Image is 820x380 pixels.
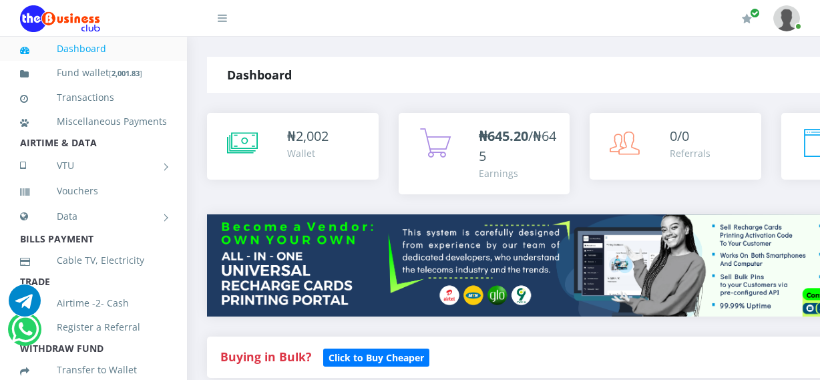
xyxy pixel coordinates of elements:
[207,113,379,180] a: ₦2,002 Wallet
[479,166,557,180] div: Earnings
[20,149,167,182] a: VTU
[220,349,311,365] strong: Buying in Bulk?
[742,13,752,24] i: Renew/Upgrade Subscription
[20,176,167,206] a: Vouchers
[20,82,167,113] a: Transactions
[479,127,528,145] b: ₦645.20
[670,146,710,160] div: Referrals
[670,127,689,145] span: 0/0
[399,113,570,194] a: ₦645.20/₦645 Earnings
[296,127,329,145] span: 2,002
[20,288,167,319] a: Airtime -2- Cash
[112,68,140,78] b: 2,001.83
[20,57,167,89] a: Fund wallet[2,001.83]
[329,351,424,364] b: Click to Buy Cheaper
[287,146,329,160] div: Wallet
[20,245,167,276] a: Cable TV, Electricity
[323,349,429,365] a: Click to Buy Cheaper
[20,200,167,233] a: Data
[20,5,100,32] img: Logo
[109,68,142,78] small: [ ]
[227,67,292,83] strong: Dashboard
[20,33,167,64] a: Dashboard
[773,5,800,31] img: User
[287,126,329,146] div: ₦
[9,295,41,317] a: Chat for support
[750,8,760,18] span: Renew/Upgrade Subscription
[590,113,761,180] a: 0/0 Referrals
[20,312,167,343] a: Register a Referral
[20,106,167,137] a: Miscellaneous Payments
[11,323,39,345] a: Chat for support
[479,127,556,165] span: /₦645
